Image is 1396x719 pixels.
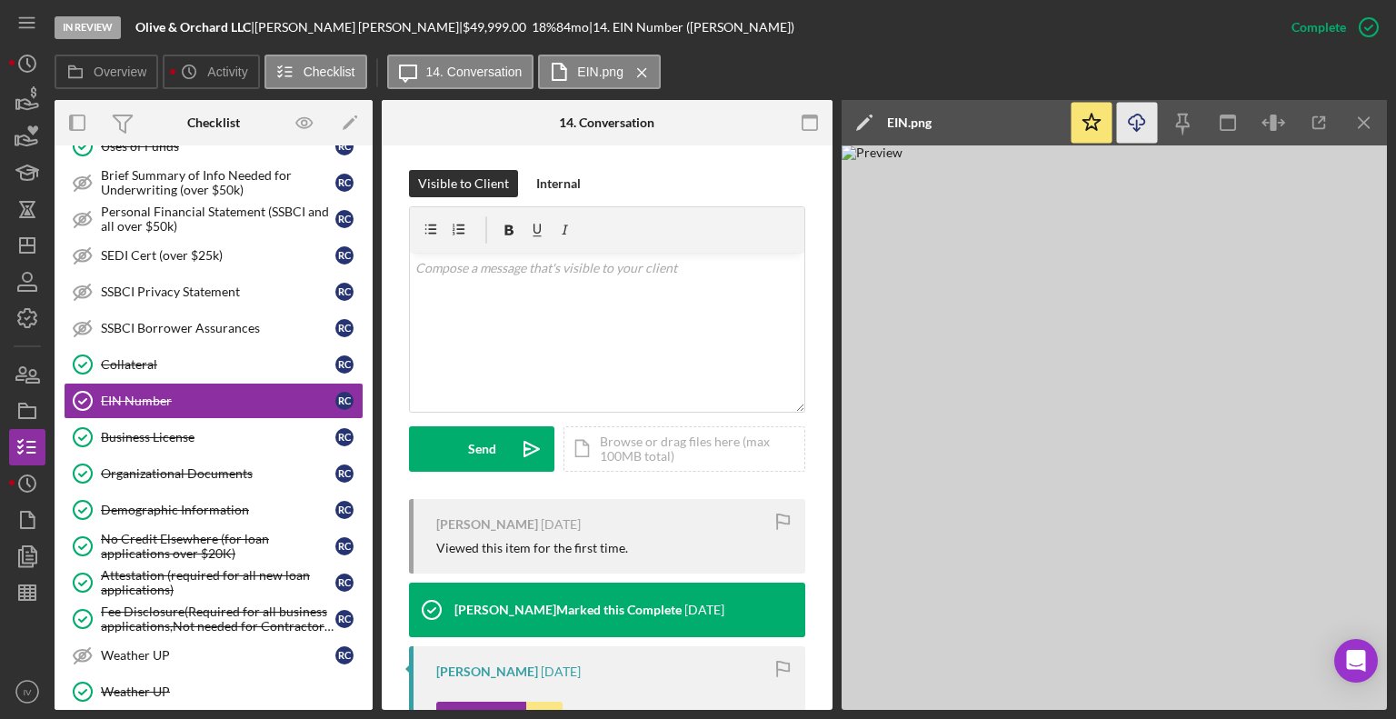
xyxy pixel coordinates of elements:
button: Checklist [264,55,367,89]
a: SEDI Cert (over $25k)RC [64,237,364,274]
button: Visible to Client [409,170,518,197]
label: Checklist [304,65,355,79]
div: R C [335,537,354,555]
a: SSBCI Borrower AssurancesRC [64,310,364,346]
div: [PERSON_NAME] [436,664,538,679]
text: IV [23,687,32,697]
div: Attestation (required for all new loan applications) [101,568,335,597]
a: Attestation (required for all new loan applications)RC [64,564,364,601]
div: $49,999.00 [463,20,532,35]
div: Fee Disclosure(Required for all business applications,Not needed for Contractor loans) [101,604,335,634]
a: Personal Financial Statement (SSBCI and all over $50k)RC [64,201,364,237]
div: EIN Number [101,394,335,408]
div: Business License [101,430,335,444]
div: Uses of Funds [101,139,335,154]
div: No Credit Elsewhere (for loan applications over $20K) [101,532,335,561]
div: [PERSON_NAME] [436,517,538,532]
div: R C [335,174,354,192]
button: Activity [163,55,259,89]
div: | 14. EIN Number ([PERSON_NAME]) [589,20,794,35]
a: Organizational DocumentsRC [64,455,364,492]
div: R C [335,246,354,265]
div: Collateral [101,357,335,372]
a: SSBCI Privacy StatementRC [64,274,364,310]
time: 2025-08-05 20:00 [541,664,581,679]
img: Preview [842,145,1387,710]
button: IV [9,674,45,710]
div: R C [335,428,354,446]
button: EIN.png [538,55,661,89]
a: Weather UP [64,674,364,710]
div: In Review [55,16,121,39]
a: Demographic InformationRC [64,492,364,528]
div: R C [335,283,354,301]
b: Olive & Orchard LLC [135,19,251,35]
label: Activity [207,65,247,79]
div: R C [335,646,354,664]
div: Organizational Documents [101,466,335,481]
button: Overview [55,55,158,89]
label: EIN.png [577,65,623,79]
a: CollateralRC [64,346,364,383]
div: Brief Summary of Info Needed for Underwriting (over $50k) [101,168,335,197]
div: EIN.png [887,115,932,130]
div: R C [335,610,354,628]
div: Checklist [187,115,240,130]
div: R C [335,464,354,483]
div: Demographic Information [101,503,335,517]
button: 14. Conversation [387,55,534,89]
div: Complete [1291,9,1346,45]
div: R C [335,355,354,374]
div: R C [335,574,354,592]
label: Overview [94,65,146,79]
a: Brief Summary of Info Needed for Underwriting (over $50k)RC [64,165,364,201]
div: Viewed this item for the first time. [436,541,628,555]
label: 14. Conversation [426,65,523,79]
div: Weather UP [101,648,335,663]
time: 2025-08-05 20:00 [684,603,724,617]
div: R C [335,392,354,410]
div: Visible to Client [418,170,509,197]
div: R C [335,210,354,228]
div: Send [468,426,496,472]
div: SSBCI Borrower Assurances [101,321,335,335]
button: Complete [1273,9,1387,45]
a: EIN NumberRC [64,383,364,419]
div: Open Intercom Messenger [1334,639,1378,683]
div: | [135,20,254,35]
div: 18 % [532,20,556,35]
button: Send [409,426,554,472]
a: Business LicenseRC [64,419,364,455]
a: No Credit Elsewhere (for loan applications over $20K)RC [64,528,364,564]
div: 84 mo [556,20,589,35]
div: [PERSON_NAME] [PERSON_NAME] | [254,20,463,35]
div: SEDI Cert (over $25k) [101,248,335,263]
div: Weather UP [101,684,363,699]
div: [PERSON_NAME] Marked this Complete [454,603,682,617]
div: R C [335,319,354,337]
time: 2025-08-06 18:12 [541,517,581,532]
div: Personal Financial Statement (SSBCI and all over $50k) [101,205,335,234]
button: Internal [527,170,590,197]
div: R C [335,137,354,155]
a: Weather UPRC [64,637,364,674]
div: Internal [536,170,581,197]
div: SSBCI Privacy Statement [101,285,335,299]
div: 14. Conversation [559,115,654,130]
div: R C [335,501,354,519]
a: Fee Disclosure(Required for all business applications,Not needed for Contractor loans)RC [64,601,364,637]
a: Uses of FundsRC [64,128,364,165]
